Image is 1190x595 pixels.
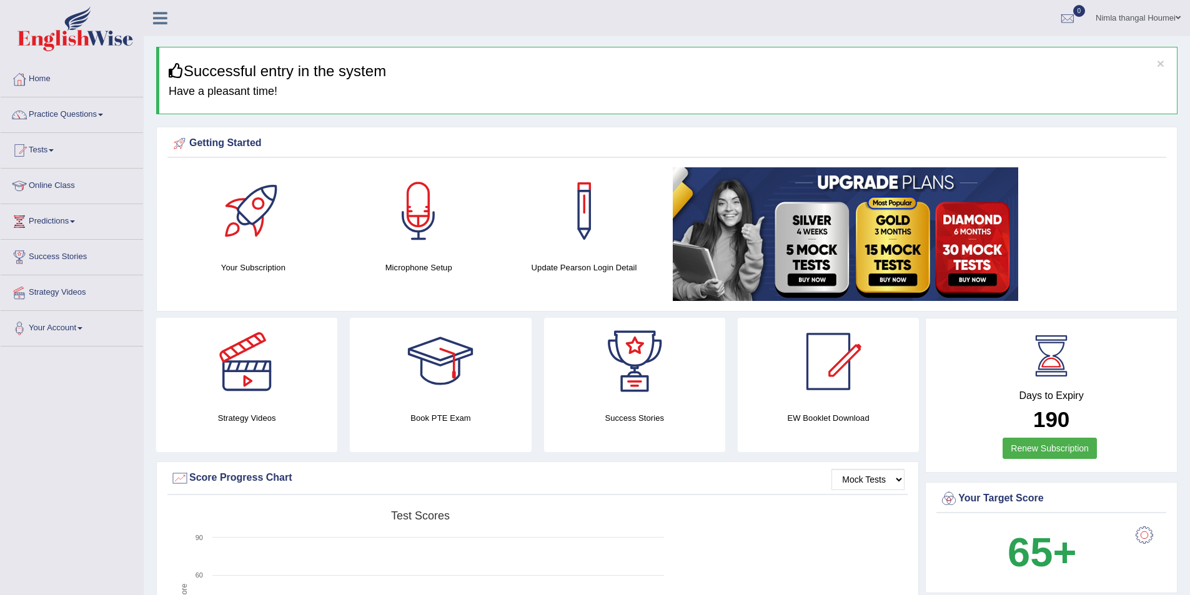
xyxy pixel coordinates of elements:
[1,62,143,93] a: Home
[1,311,143,342] a: Your Account
[1,240,143,271] a: Success Stories
[508,261,661,274] h4: Update Pearson Login Detail
[1,133,143,164] a: Tests
[171,469,905,488] div: Score Progress Chart
[171,134,1163,153] div: Getting Started
[1008,529,1076,575] b: 65+
[196,534,203,541] text: 90
[738,411,919,425] h4: EW Booklet Download
[1,204,143,235] a: Predictions
[1,169,143,200] a: Online Class
[940,390,1163,401] h4: Days to Expiry
[673,167,1018,301] img: small5.jpg
[1003,438,1097,459] a: Renew Subscription
[196,571,203,579] text: 60
[156,411,337,425] h4: Strategy Videos
[1157,57,1164,70] button: ×
[169,86,1168,98] h4: Have a pleasant time!
[1033,407,1069,431] b: 190
[1,97,143,129] a: Practice Questions
[342,261,495,274] h4: Microphone Setup
[177,261,330,274] h4: Your Subscription
[350,411,531,425] h4: Book PTE Exam
[544,411,725,425] h4: Success Stories
[1073,5,1086,17] span: 0
[1,275,143,307] a: Strategy Videos
[391,509,450,522] tspan: Test scores
[169,63,1168,79] h3: Successful entry in the system
[940,489,1163,508] div: Your Target Score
